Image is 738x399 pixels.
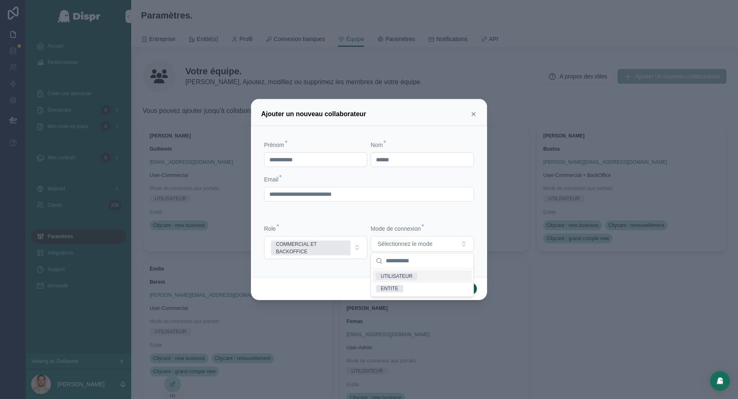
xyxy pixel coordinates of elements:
[264,176,278,183] span: Email
[371,236,474,252] button: Select Button
[276,241,346,255] div: COMMERCIAL ET BACKOFFICE
[261,109,366,119] h3: Ajouter un nouveau collaborateur
[381,273,412,280] div: UTILISATEUR
[264,225,276,232] span: Role
[381,285,399,292] div: ENTITE
[710,371,730,391] div: Open Intercom Messenger
[378,240,433,248] span: Sélectionnez le mode
[264,236,367,259] button: Select Button
[371,142,383,148] span: Nom
[264,142,284,148] span: Prénom
[371,268,474,296] div: Suggestions
[371,225,421,232] span: Mode de connexion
